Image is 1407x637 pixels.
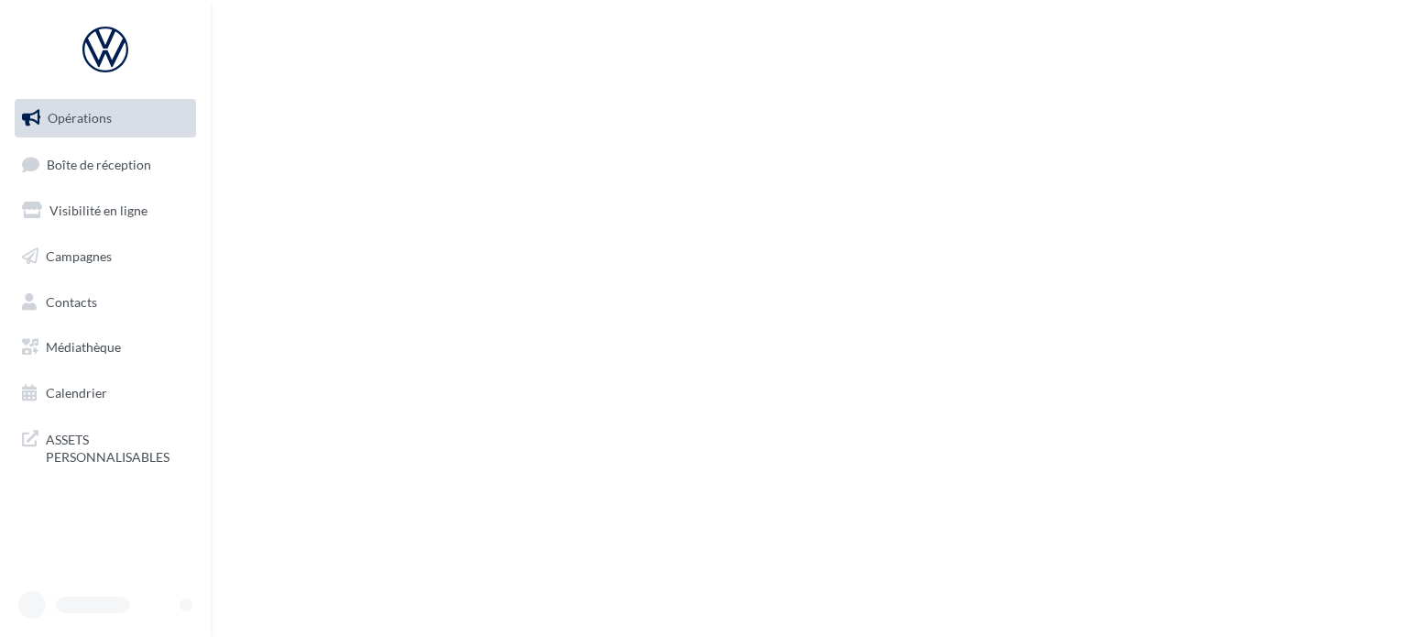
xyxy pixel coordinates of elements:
[47,156,151,171] span: Boîte de réception
[46,293,97,309] span: Contacts
[11,420,200,474] a: ASSETS PERSONNALISABLES
[46,427,189,467] span: ASSETS PERSONNALISABLES
[49,203,147,218] span: Visibilité en ligne
[11,99,200,137] a: Opérations
[11,145,200,184] a: Boîte de réception
[11,328,200,367] a: Médiathèque
[11,237,200,276] a: Campagnes
[46,248,112,264] span: Campagnes
[11,192,200,230] a: Visibilité en ligne
[11,374,200,412] a: Calendrier
[48,110,112,126] span: Opérations
[11,283,200,322] a: Contacts
[46,385,107,401] span: Calendrier
[46,339,121,355] span: Médiathèque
